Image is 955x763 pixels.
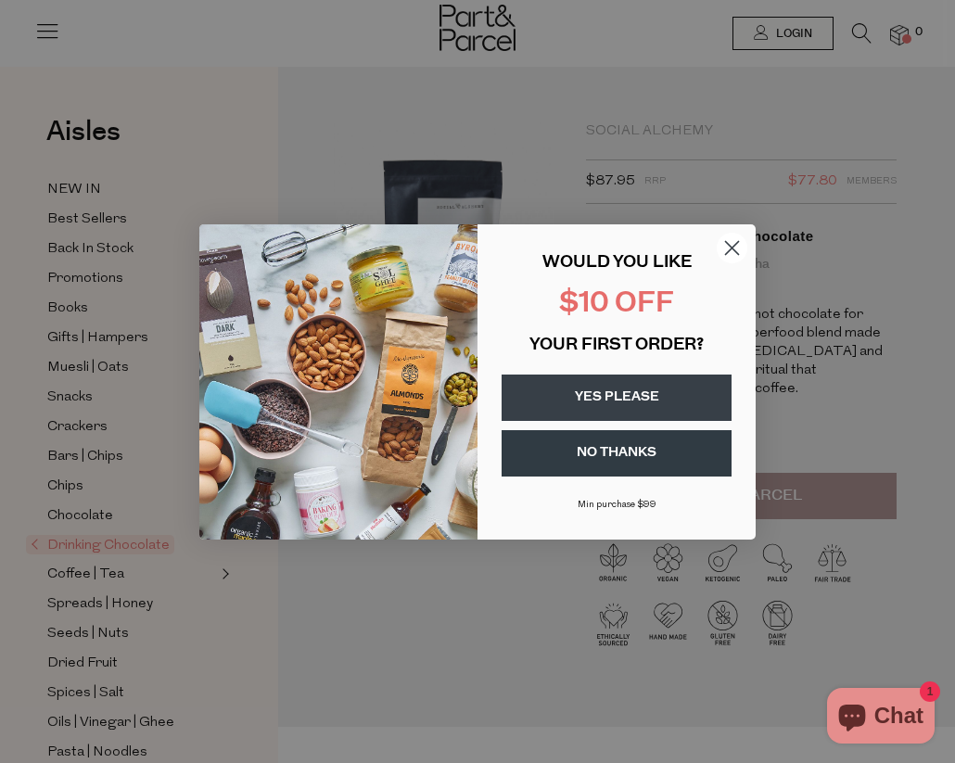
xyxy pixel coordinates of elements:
[502,430,732,477] button: NO THANKS
[578,500,656,510] span: Min purchase $99
[821,688,940,748] inbox-online-store-chat: Shopify online store chat
[199,224,477,540] img: 43fba0fb-7538-40bc-babb-ffb1a4d097bc.jpeg
[559,290,674,319] span: $10 OFF
[716,232,748,264] button: Close dialog
[502,375,732,421] button: YES PLEASE
[529,337,704,354] span: YOUR FIRST ORDER?
[542,255,692,272] span: WOULD YOU LIKE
